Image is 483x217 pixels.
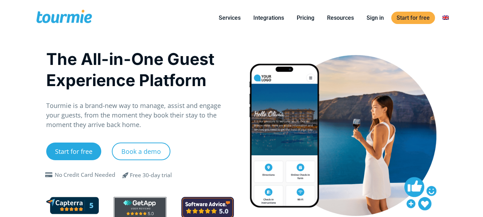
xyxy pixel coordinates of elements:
[117,171,134,179] span: 
[43,172,55,178] span: 
[248,13,289,22] a: Integrations
[213,13,246,22] a: Services
[55,171,115,179] div: No Credit Card Needed
[46,101,234,129] p: Tourmie is a brand-new way to manage, assist and engage your guests, from the moment they book th...
[130,171,172,180] div: Free 30-day trial
[46,143,101,160] a: Start for free
[46,48,234,91] h1: The All-in-One Guest Experience Platform
[391,12,435,24] a: Start for free
[291,13,320,22] a: Pricing
[322,13,359,22] a: Resources
[361,13,389,22] a: Sign in
[112,143,170,160] a: Book a demo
